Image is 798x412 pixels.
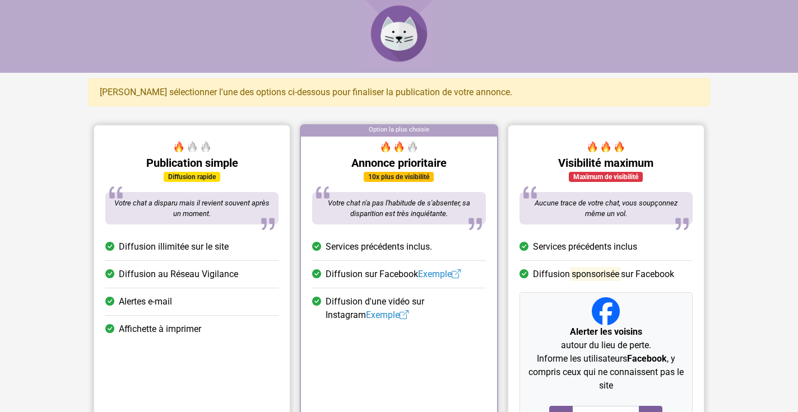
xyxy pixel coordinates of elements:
span: Diffusion sur Facebook [533,268,674,281]
a: Exemple [366,310,409,320]
span: Services précédents inclus [533,240,637,254]
span: Diffusion d'une vidéo sur Instagram [326,295,485,322]
div: Option la plus choisie [301,125,497,137]
strong: Alerter les voisins [570,326,642,337]
p: Informe les utilisateurs , y compris ceux qui ne connaissent pas le site [525,352,688,392]
span: Diffusion illimitée sur le site [119,240,229,254]
div: [PERSON_NAME] sélectionner l'une des options ci-dessous pour finaliser la publication de votre an... [88,78,710,106]
div: Diffusion rapide [164,172,220,182]
span: Alertes e-mail [119,295,172,308]
a: Exemple [418,269,461,279]
strong: Facebook [627,353,667,364]
span: Votre chat a disparu mais il revient souvent après un moment. [114,199,270,218]
span: Votre chat n'a pas l'habitude de s'absenter, sa disparition est très inquiétante. [328,199,470,218]
h5: Annonce prioritaire [312,156,485,170]
div: Maximum de visibilité [569,172,643,182]
span: Affichette à imprimer [119,322,201,336]
h5: Visibilité maximum [519,156,693,170]
img: Facebook [592,297,620,325]
mark: sponsorisée [570,267,621,281]
p: autour du lieu de perte. [525,325,688,352]
h5: Publication simple [105,156,279,170]
span: Diffusion sur Facebook [326,268,461,281]
span: Services précédents inclus. [326,240,432,254]
div: 10x plus de visibilité [364,172,434,182]
span: Aucune trace de votre chat, vous soupçonnez même un vol. [535,199,678,218]
span: Diffusion au Réseau Vigilance [119,268,238,281]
